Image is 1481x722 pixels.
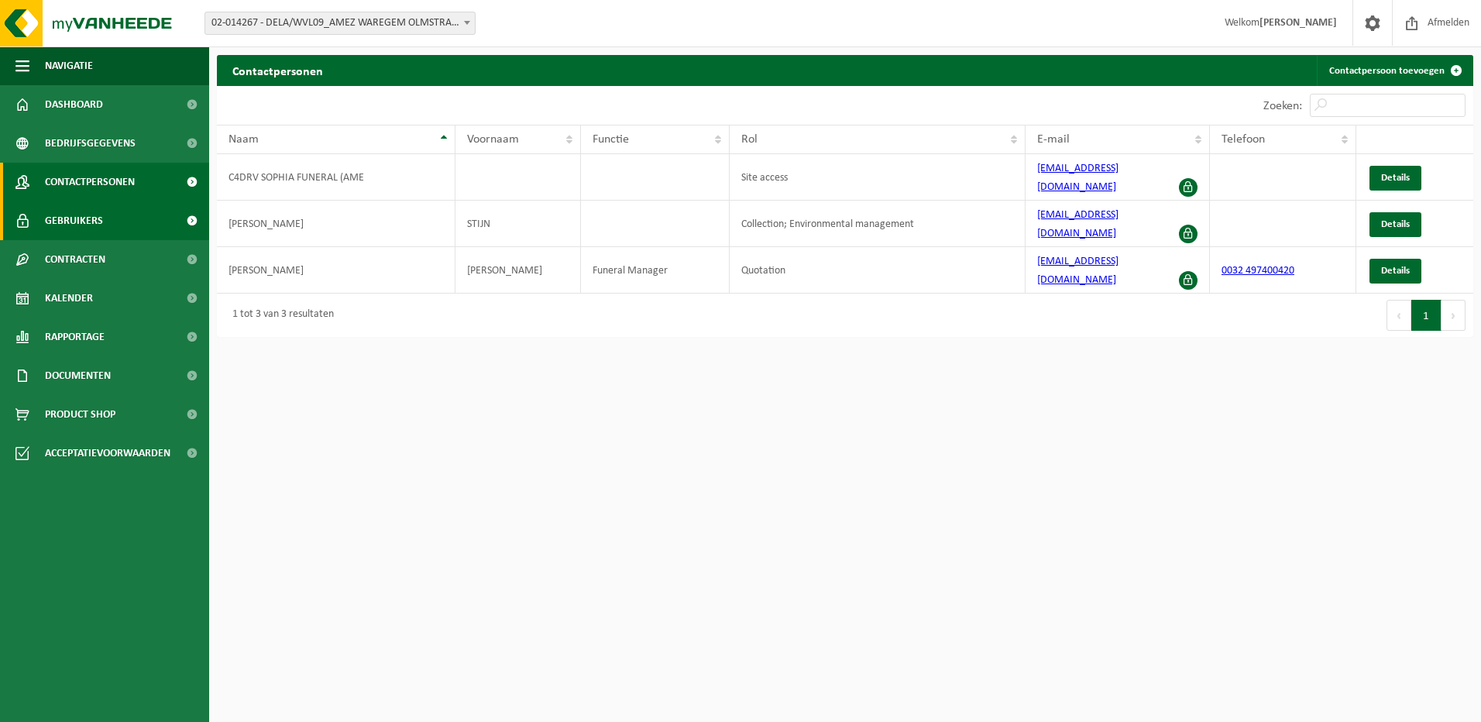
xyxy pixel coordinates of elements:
[1369,259,1421,284] a: Details
[217,154,455,201] td: C4DRV SOPHIA FUNERAL (AME
[45,46,93,85] span: Navigatie
[45,240,105,279] span: Contracten
[1369,212,1421,237] a: Details
[45,318,105,356] span: Rapportage
[581,247,729,294] td: Funeral Manager
[467,133,519,146] span: Voornaam
[1411,300,1441,331] button: 1
[455,201,581,247] td: STIJN
[1381,173,1410,183] span: Details
[1222,133,1265,146] span: Telefoon
[1369,166,1421,191] a: Details
[730,247,1026,294] td: Quotation
[45,201,103,240] span: Gebruikers
[593,133,629,146] span: Functie
[45,395,115,434] span: Product Shop
[217,201,455,247] td: [PERSON_NAME]
[741,133,758,146] span: Rol
[1259,17,1337,29] strong: [PERSON_NAME]
[1441,300,1466,331] button: Next
[730,201,1026,247] td: Collection; Environmental management
[205,12,475,34] span: 02-014267 - DELA/WVL09_AMEZ WAREGEM OLMSTRAAT - WAREGEM
[1037,256,1118,286] a: [EMAIL_ADDRESS][DOMAIN_NAME]
[45,163,135,201] span: Contactpersonen
[1037,209,1118,239] a: [EMAIL_ADDRESS][DOMAIN_NAME]
[45,356,111,395] span: Documenten
[1317,55,1472,86] a: Contactpersoon toevoegen
[1222,265,1294,277] a: 0032 497400420
[225,301,334,329] div: 1 tot 3 van 3 resultaten
[45,279,93,318] span: Kalender
[217,55,338,85] h2: Contactpersonen
[204,12,476,35] span: 02-014267 - DELA/WVL09_AMEZ WAREGEM OLMSTRAAT - WAREGEM
[45,124,136,163] span: Bedrijfsgegevens
[1387,300,1411,331] button: Previous
[45,434,170,473] span: Acceptatievoorwaarden
[217,247,455,294] td: [PERSON_NAME]
[1381,266,1410,276] span: Details
[229,133,259,146] span: Naam
[45,85,103,124] span: Dashboard
[1381,219,1410,229] span: Details
[1037,133,1070,146] span: E-mail
[730,154,1026,201] td: Site access
[455,247,581,294] td: [PERSON_NAME]
[1037,163,1118,193] a: [EMAIL_ADDRESS][DOMAIN_NAME]
[1263,100,1302,112] label: Zoeken:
